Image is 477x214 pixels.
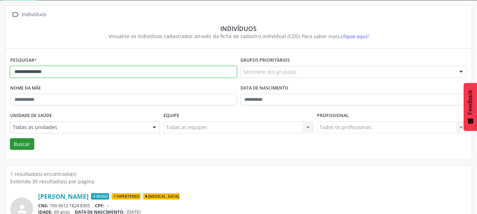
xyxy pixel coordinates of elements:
span: clique aqui! [340,33,368,39]
div: Indivíduos [20,10,48,20]
label: Grupos prioritários [240,55,290,66]
div: 700 0012 1824 8305 [38,203,467,209]
a:  Indivíduos [10,10,48,20]
label: Equipe [163,110,179,121]
span: Todas as unidades [13,124,145,131]
label: Nome da mãe [10,83,41,94]
button: Feedback - Mostrar pesquisa [464,83,477,131]
span: Feedback [467,90,473,115]
label: Unidade de saúde [10,110,52,121]
span: CNS: [38,203,48,209]
div: Exibindo 30 resultado(s) por página [10,178,467,185]
span: CPF: [95,203,105,209]
span: Idoso [91,193,109,200]
i: Para saber mais, [301,33,368,39]
div: Visualize os indivíduos cadastrados através da ficha de cadastro individual (CDS). [15,32,462,40]
span: Hipertenso [112,193,141,200]
label: Pesquisar [10,55,37,66]
label: Profissional [317,110,349,121]
a: [PERSON_NAME] [38,192,89,200]
span: Selecione o(s) grupo(s) [243,68,296,75]
label: Data de nascimento [240,83,288,94]
div: Indivíduos [15,25,462,32]
button: Buscar [10,138,34,150]
span: -- [107,203,109,209]
div: 1 resultado(s) encontrado(s) [10,170,467,178]
span: [MEDICAL_DATA] [143,193,180,200]
i:  [10,10,20,20]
